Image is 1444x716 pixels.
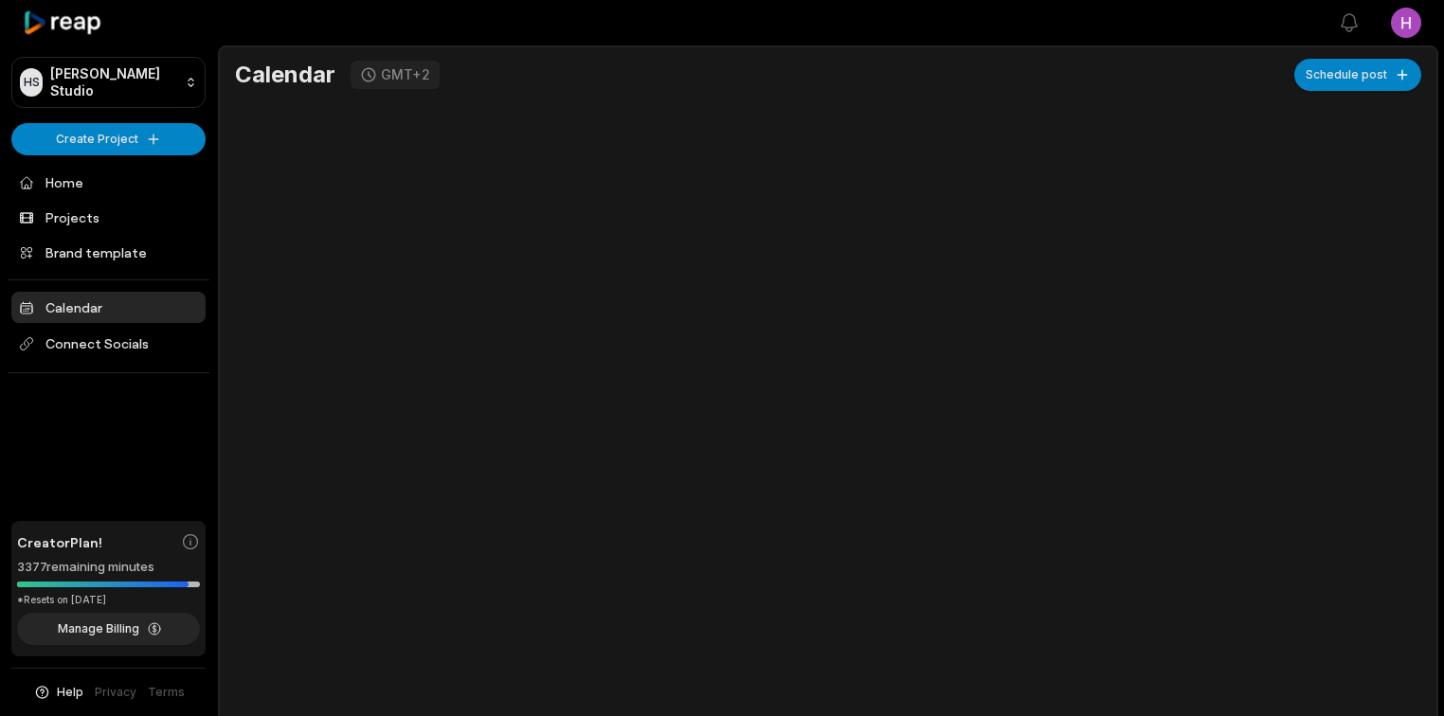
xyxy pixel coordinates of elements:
span: Creator Plan! [17,532,102,552]
a: Projects [11,202,206,233]
h1: Calendar [235,61,335,89]
a: Privacy [95,684,136,701]
a: Brand template [11,237,206,268]
button: Create Project [11,123,206,155]
div: HS [20,68,43,97]
a: Calendar [11,292,206,323]
a: Home [11,167,206,198]
button: Schedule post [1294,59,1421,91]
button: Help [33,684,83,701]
div: GMT+2 [381,66,430,83]
p: [PERSON_NAME] Studio [50,65,177,99]
button: Manage Billing [17,613,200,645]
div: *Resets on [DATE] [17,593,200,607]
a: Terms [148,684,185,701]
span: Help [57,684,83,701]
span: Connect Socials [11,327,206,361]
div: 3377 remaining minutes [17,558,200,577]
